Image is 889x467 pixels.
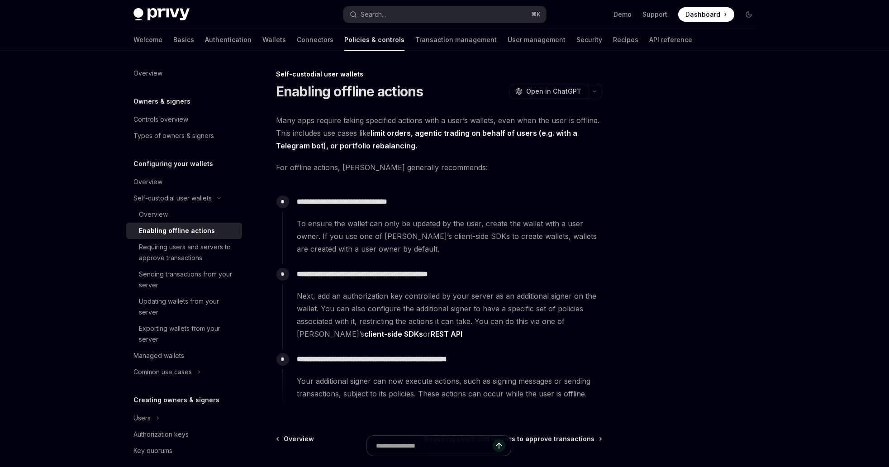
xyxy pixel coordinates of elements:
[276,70,602,79] div: Self-custodial user wallets
[139,323,237,345] div: Exporting wallets from your server
[742,7,756,22] button: Toggle dark mode
[126,348,242,364] a: Managed wallets
[133,176,162,187] div: Overview
[126,364,242,380] button: Toggle Common use cases section
[678,7,734,22] a: Dashboard
[133,29,162,51] a: Welcome
[126,293,242,320] a: Updating wallets from your server
[297,375,602,400] span: Your additional signer can now execute actions, such as signing messages or sending transactions,...
[297,29,333,51] a: Connectors
[126,174,242,190] a: Overview
[133,395,219,405] h5: Creating owners & signers
[133,114,188,125] div: Controls overview
[126,65,242,81] a: Overview
[415,29,497,51] a: Transaction management
[613,10,632,19] a: Demo
[133,413,151,424] div: Users
[493,439,505,452] button: Send message
[133,193,212,204] div: Self-custodial user wallets
[431,329,462,339] a: REST API
[126,320,242,348] a: Exporting wallets from your server
[139,242,237,263] div: Requiring users and servers to approve transactions
[649,29,692,51] a: API reference
[126,206,242,223] a: Overview
[276,161,602,174] span: For offline actions, [PERSON_NAME] generally recommends:
[276,83,423,100] h1: Enabling offline actions
[576,29,602,51] a: Security
[139,269,237,291] div: Sending transactions from your server
[126,443,242,459] a: Key quorums
[133,367,192,377] div: Common use cases
[133,429,189,440] div: Authorization keys
[531,11,541,18] span: ⌘ K
[613,29,638,51] a: Recipes
[297,217,602,255] span: To ensure the wallet can only be updated by the user, create the wallet with a user owner. If you...
[642,10,667,19] a: Support
[685,10,720,19] span: Dashboard
[276,129,577,150] strong: limit orders, agentic trading on behalf of users (e.g. with a Telegram bot), or portfolio rebalan...
[126,128,242,144] a: Types of owners & signers
[376,436,493,456] input: Ask a question...
[262,29,286,51] a: Wallets
[133,158,213,169] h5: Configuring your wallets
[126,111,242,128] a: Controls overview
[126,266,242,293] a: Sending transactions from your server
[139,209,168,220] div: Overview
[133,68,162,79] div: Overview
[361,9,386,20] div: Search...
[126,190,242,206] button: Toggle Self-custodial user wallets section
[297,290,602,340] span: Next, add an authorization key controlled by your server as an additional signer on the wallet. Y...
[126,239,242,266] a: Requiring users and servers to approve transactions
[344,29,404,51] a: Policies & controls
[133,350,184,361] div: Managed wallets
[205,29,252,51] a: Authentication
[276,114,602,152] span: Many apps require taking specified actions with a user’s wallets, even when the user is offline. ...
[526,87,581,96] span: Open in ChatGPT
[343,6,546,23] button: Open search
[139,225,215,236] div: Enabling offline actions
[133,445,172,456] div: Key quorums
[509,84,587,99] button: Open in ChatGPT
[126,426,242,443] a: Authorization keys
[173,29,194,51] a: Basics
[364,329,423,339] a: client-side SDKs
[508,29,566,51] a: User management
[133,8,190,21] img: dark logo
[133,130,214,141] div: Types of owners & signers
[126,223,242,239] a: Enabling offline actions
[133,96,190,107] h5: Owners & signers
[126,410,242,426] button: Toggle Users section
[139,296,237,318] div: Updating wallets from your server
